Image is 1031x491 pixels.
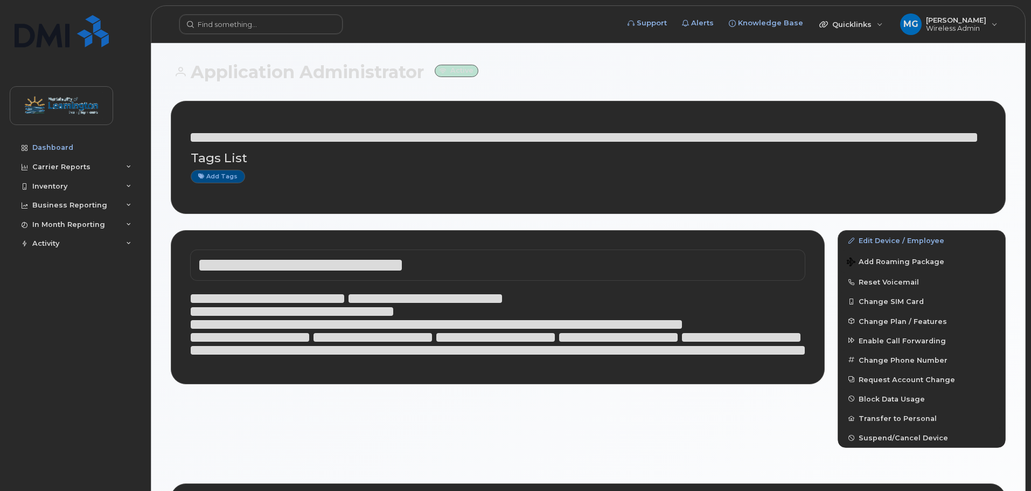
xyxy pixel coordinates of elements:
a: Add tags [191,170,245,183]
a: Edit Device / Employee [838,231,1005,250]
span: Suspend/Cancel Device [859,434,948,442]
h3: Tags List [191,151,986,165]
button: Transfer to Personal [838,409,1005,428]
small: Active [435,65,478,77]
span: Enable Call Forwarding [859,336,946,344]
span: Add Roaming Package [847,258,944,268]
h1: Application Administrator [171,63,1006,81]
button: Change Plan / Features [838,312,1005,331]
button: Change Phone Number [838,350,1005,370]
button: Request Account Change [838,370,1005,389]
button: Block Data Usage [838,389,1005,409]
span: Change Plan / Features [859,317,947,325]
button: Enable Call Forwarding [838,331,1005,350]
button: Suspend/Cancel Device [838,428,1005,447]
button: Add Roaming Package [838,250,1005,272]
button: Change SIM Card [838,292,1005,311]
button: Reset Voicemail [838,272,1005,292]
